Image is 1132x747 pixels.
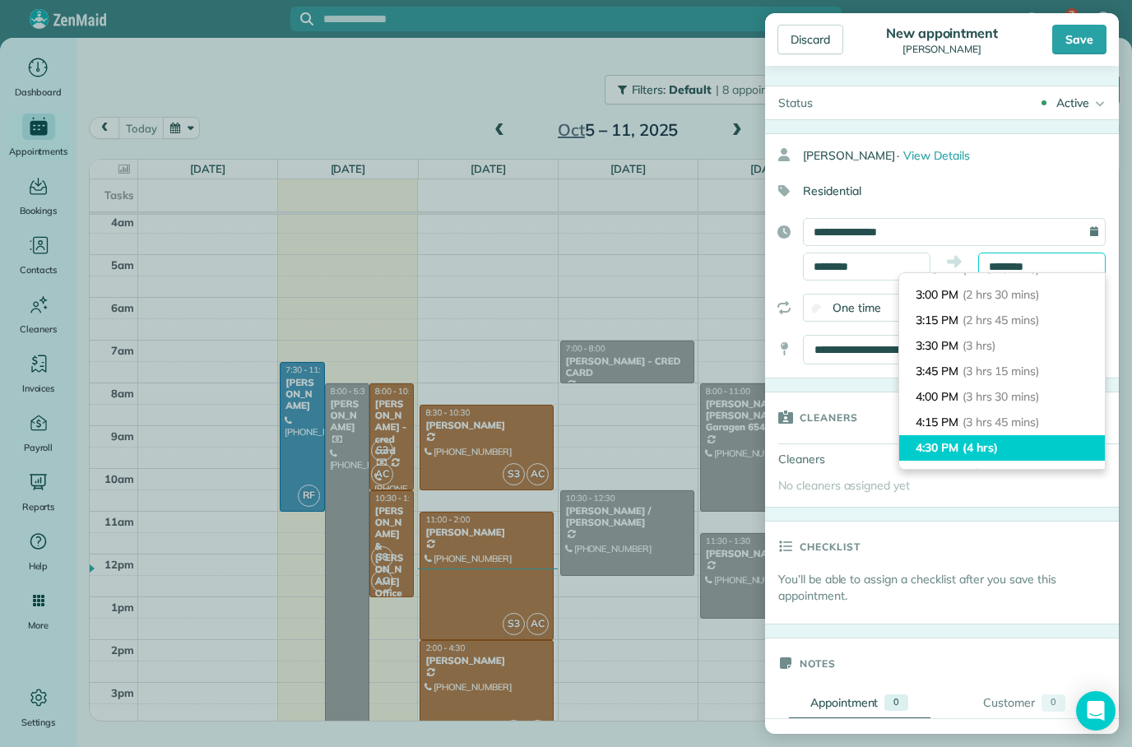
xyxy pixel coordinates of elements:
span: (4 hrs) [963,440,998,455]
span: View Details [903,148,970,163]
input: One time [812,304,823,315]
li: 4:00 PM [899,384,1105,410]
li: 3:00 PM [899,282,1105,308]
div: New appointment [881,25,1003,41]
span: No cleaners assigned yet [778,478,910,493]
li: 4:30 PM [899,435,1105,461]
div: Appointment [810,694,879,711]
span: (2 hrs 45 mins) [963,313,1039,327]
h3: Cleaners [800,392,858,442]
div: Residential [765,177,1106,205]
div: Cleaners [765,444,880,474]
div: Status [765,86,826,119]
div: [PERSON_NAME] [803,141,1119,170]
span: (2 hrs 30 mins) [963,287,1039,302]
span: (3 hrs 15 mins) [963,364,1039,378]
div: [PERSON_NAME] [881,44,1003,55]
div: Discard [777,25,843,54]
p: You’ll be able to assign a checklist after you save this appointment. [778,571,1119,604]
li: 4:45 PM [899,461,1105,486]
span: (3 hrs 45 mins) [963,415,1039,429]
span: (3 hrs) [963,338,995,353]
li: 3:15 PM [899,308,1105,333]
span: One time [833,300,881,315]
div: Open Intercom Messenger [1076,691,1116,731]
div: 0 [884,694,908,711]
li: 4:15 PM [899,410,1105,435]
div: Save [1052,25,1106,54]
h3: Checklist [800,522,861,571]
li: 3:30 PM [899,333,1105,359]
div: 0 [1042,694,1065,712]
span: (4 hrs 15 mins) [963,466,1039,480]
h3: Notes [800,638,836,688]
div: Customer [983,694,1035,712]
span: (3 hrs 30 mins) [963,389,1039,404]
li: 3:45 PM [899,359,1105,384]
div: Active [1056,95,1089,111]
span: · [897,148,899,163]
